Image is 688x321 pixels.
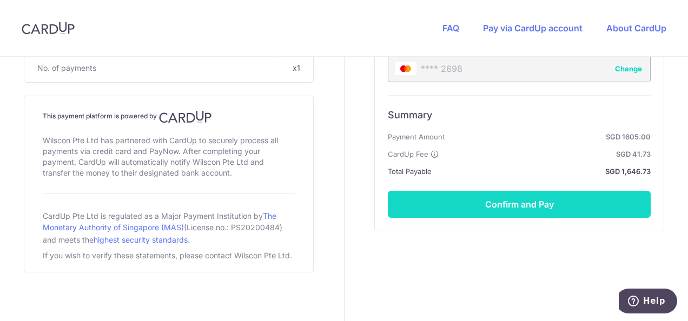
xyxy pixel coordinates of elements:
button: Change [615,63,642,74]
strong: SGD 1605.00 [449,130,651,143]
strong: SGD 1,646.73 [436,165,651,178]
div: Wilscon Pte Ltd has partnered with CardUp to securely process all payments via credit card and Pa... [43,133,295,180]
span: x1 [293,63,300,72]
a: highest security standards [94,235,188,244]
img: CardUp [22,22,75,35]
span: CardUp Fee [388,148,428,160]
span: No. of payments [37,63,96,73]
iframe: Opens a widget where you can find more information [619,289,677,316]
div: If you wish to verify these statements, please contact Wilscon Pte Ltd. [43,248,294,263]
a: FAQ [442,23,459,34]
div: CardUp Pte Ltd is regulated as a Major Payment Institution by (License no.: PS20200484) and meets... [43,207,295,248]
h6: Summary [388,109,651,122]
strong: SGD 41.73 [444,148,651,160]
a: About CardUp [606,23,666,34]
a: Pay via CardUp account [483,23,583,34]
h4: This payment platform is powered by [43,110,295,123]
span: Total Payable [388,165,432,178]
span: Payment Amount [388,130,445,143]
button: Confirm and Pay [388,191,651,218]
img: CardUp [159,110,212,123]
